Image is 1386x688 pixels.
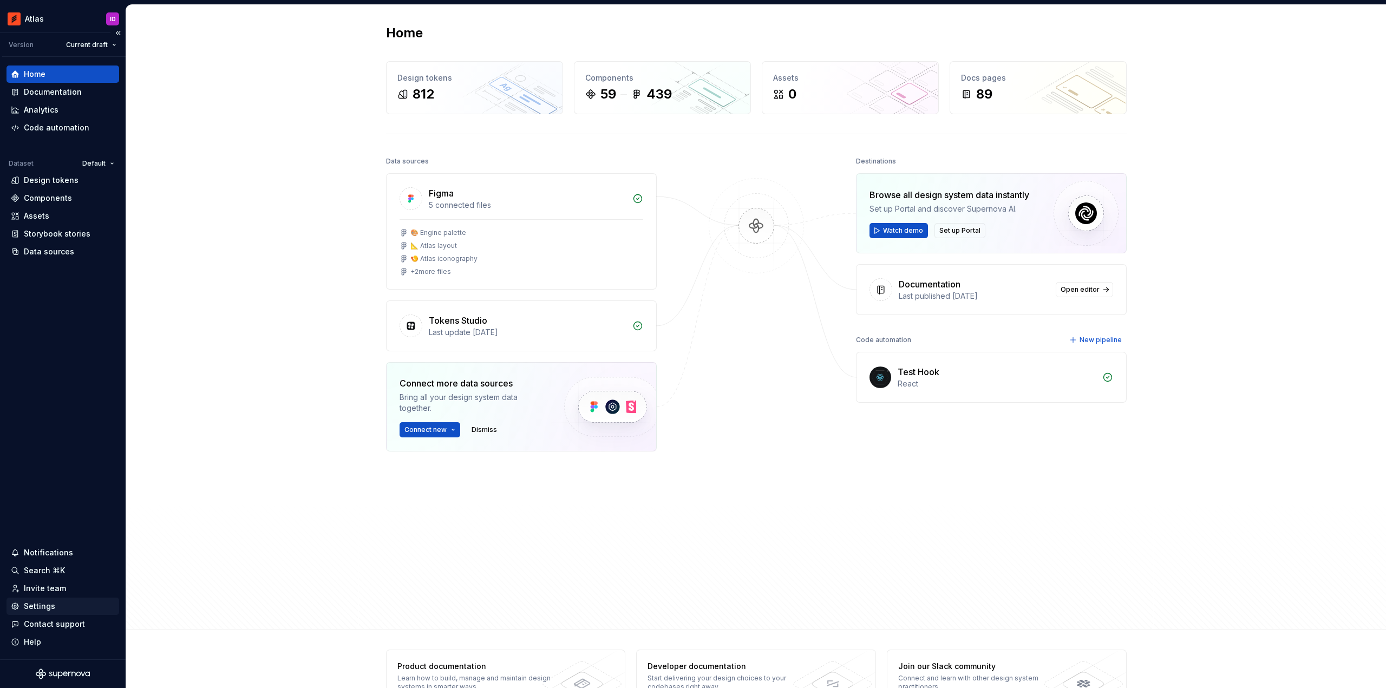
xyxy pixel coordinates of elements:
a: Storybook stories [6,225,119,243]
div: + 2 more files [410,267,451,276]
div: Data sources [24,246,74,257]
div: ID [110,15,116,23]
div: Set up Portal and discover Supernova AI. [869,204,1029,214]
a: Home [6,65,119,83]
div: Docs pages [961,73,1115,83]
div: Test Hook [898,365,939,378]
a: Analytics [6,101,119,119]
div: 0 [788,86,796,103]
div: 59 [600,86,616,103]
div: Search ⌘K [24,565,65,576]
div: Dataset [9,159,34,168]
a: Design tokens [6,172,119,189]
a: Assets [6,207,119,225]
button: Contact support [6,615,119,633]
button: AtlasID [2,7,123,30]
div: Components [24,193,72,204]
div: Components [585,73,740,83]
div: Design tokens [24,175,79,186]
a: Figma5 connected files🎨 Engine palette📐 Atlas layout🍤 Atlas iconography+2more files [386,173,657,290]
div: Documentation [899,278,960,291]
button: Current draft [61,37,121,53]
a: Design tokens812 [386,61,563,114]
div: Last published [DATE] [899,291,1049,302]
div: Assets [24,211,49,221]
img: 102f71e4-5f95-4b3f-aebe-9cae3cf15d45.png [8,12,21,25]
a: Components [6,189,119,207]
button: Dismiss [467,422,502,437]
div: Bring all your design system data together. [400,392,546,414]
div: Code automation [24,122,89,133]
a: Tokens StudioLast update [DATE] [386,300,657,351]
span: Current draft [66,41,108,49]
span: Watch demo [883,226,923,235]
div: Code automation [856,332,911,348]
span: Set up Portal [939,226,980,235]
div: Documentation [24,87,82,97]
div: Help [24,637,41,647]
div: Developer documentation [648,661,805,672]
div: 🎨 Engine palette [410,228,466,237]
span: New pipeline [1080,336,1122,344]
a: Docs pages89 [950,61,1127,114]
div: Home [24,69,45,80]
a: Components59439 [574,61,751,114]
div: Assets [773,73,927,83]
div: 439 [646,86,672,103]
button: Watch demo [869,223,928,238]
a: Assets0 [762,61,939,114]
div: Design tokens [397,73,552,83]
div: 89 [976,86,992,103]
button: Default [77,156,119,171]
div: Connect more data sources [400,377,546,390]
span: Default [82,159,106,168]
div: Browse all design system data instantly [869,188,1029,201]
div: Figma [429,187,454,200]
div: Join our Slack community [898,661,1056,672]
div: 📐 Atlas layout [410,241,457,250]
a: Code automation [6,119,119,136]
div: Atlas [25,14,44,24]
div: Invite team [24,583,66,594]
a: Data sources [6,243,119,260]
button: Set up Portal [934,223,985,238]
div: Notifications [24,547,73,558]
div: 5 connected files [429,200,626,211]
div: Analytics [24,104,58,115]
svg: Supernova Logo [36,669,90,679]
a: Invite team [6,580,119,597]
div: Last update [DATE] [429,327,626,338]
div: React [898,378,1096,389]
button: Help [6,633,119,651]
div: Data sources [386,154,429,169]
div: Contact support [24,619,85,630]
div: 🍤 Atlas iconography [410,254,478,263]
button: New pipeline [1066,332,1127,348]
span: Dismiss [472,425,497,434]
div: 812 [413,86,434,103]
button: Notifications [6,544,119,561]
h2: Home [386,24,423,42]
a: Open editor [1056,282,1113,297]
span: Open editor [1061,285,1100,294]
button: Connect new [400,422,460,437]
div: Settings [24,601,55,612]
button: Collapse sidebar [110,25,126,41]
span: Connect new [404,425,447,434]
div: Version [9,41,34,49]
a: Documentation [6,83,119,101]
div: Tokens Studio [429,314,487,327]
div: Storybook stories [24,228,90,239]
div: Product documentation [397,661,555,672]
button: Search ⌘K [6,562,119,579]
a: Settings [6,598,119,615]
div: Destinations [856,154,896,169]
